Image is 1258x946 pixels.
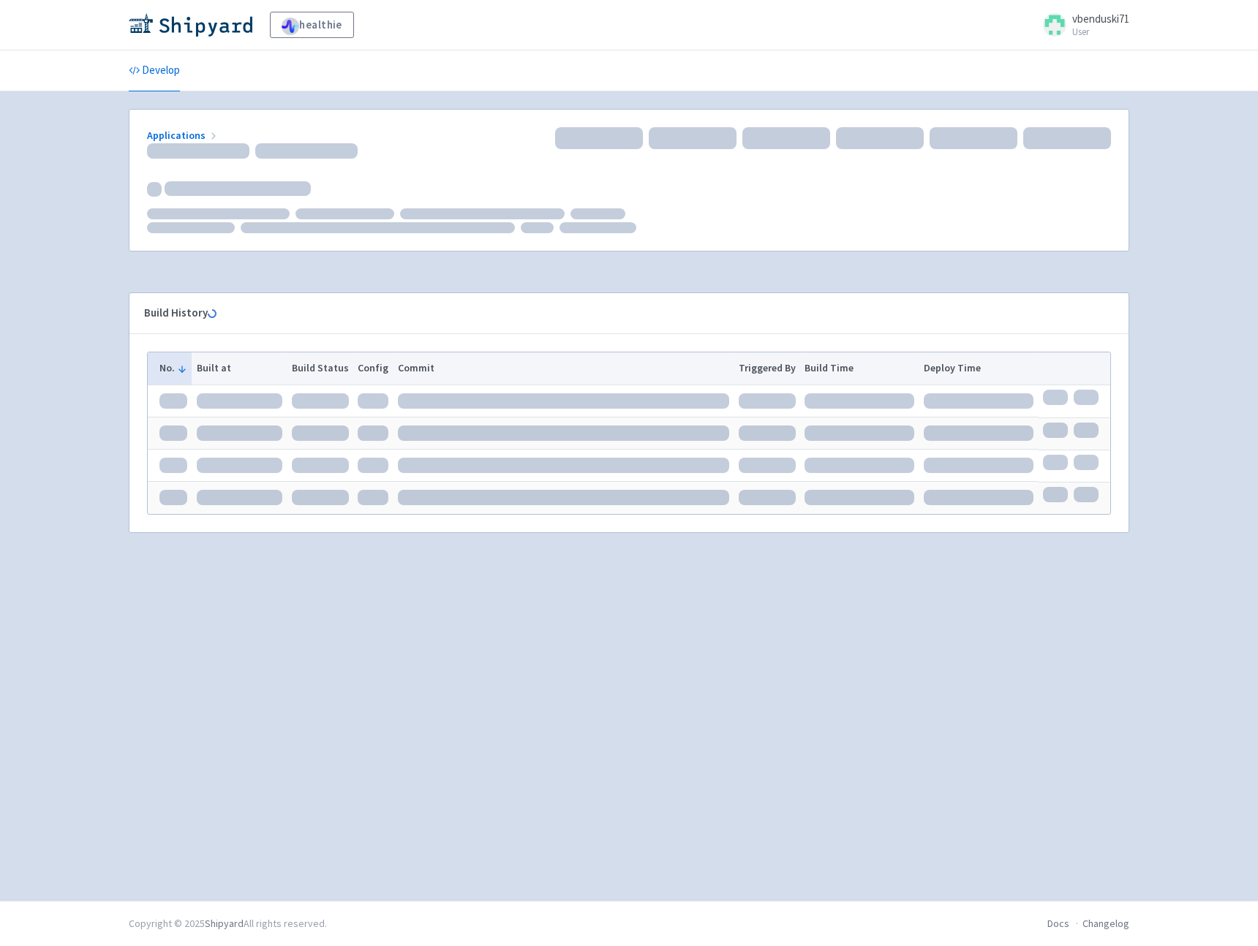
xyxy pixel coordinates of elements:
[1034,13,1129,37] a: vbenduski71 User
[353,352,393,385] th: Config
[393,352,734,385] th: Commit
[1072,12,1129,26] span: vbenduski71
[800,352,919,385] th: Build Time
[205,917,244,930] a: Shipyard
[1082,917,1129,930] a: Changelog
[1047,917,1069,930] a: Docs
[129,50,180,91] a: Develop
[144,305,1091,322] div: Build History
[734,352,800,385] th: Triggered By
[147,129,219,142] a: Applications
[159,360,187,376] button: No.
[129,916,327,931] div: Copyright © 2025 All rights reserved.
[270,12,354,38] a: healthie
[192,352,287,385] th: Built at
[1072,27,1129,37] small: User
[919,352,1039,385] th: Deploy Time
[287,352,353,385] th: Build Status
[129,13,252,37] img: Shipyard logo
